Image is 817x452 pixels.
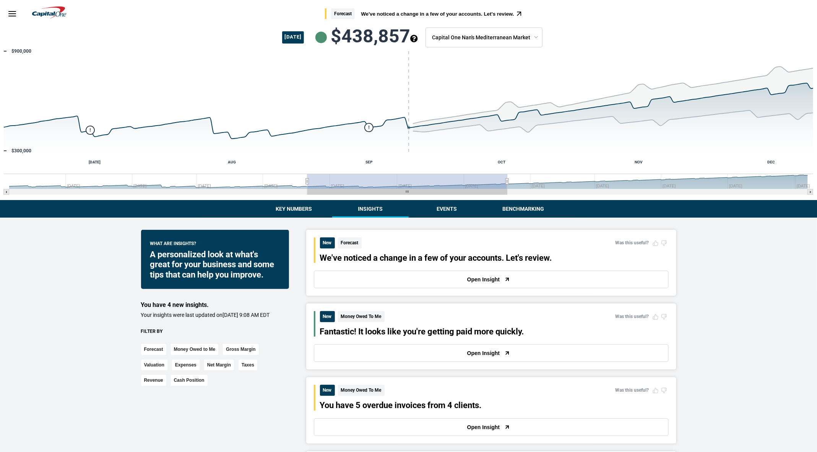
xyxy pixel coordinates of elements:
[768,160,775,164] text: DEC
[331,27,418,45] span: $438,857
[616,240,649,245] span: Was this useful?
[635,160,643,164] text: NOV
[314,271,669,288] button: Open Insight
[141,301,209,308] span: You have 4 new insights.
[228,160,236,164] text: AUG
[256,200,332,218] button: Key Numbers
[320,327,524,337] button: Fantastic! It looks like you're getting paid more quickly.
[338,237,362,249] span: Forecast
[314,418,669,436] button: Open Insight
[11,148,31,153] text: $300,000
[86,123,373,134] g: flags, series 3 of 4 with 2 data points. Y axis, values. X axis, Time.
[239,360,257,371] button: Taxes
[616,314,649,319] span: Was this useful?
[314,344,669,362] button: Open Insight
[331,8,355,19] span: Forecast
[365,123,373,132] g: Monday, Sep 1, 04:00, 438,027. flags.
[141,312,289,319] p: Your insights were last updated on [DATE] 9:08 AM EDT
[141,360,167,371] button: Valuation
[11,48,31,54] text: $900,000
[150,250,280,280] div: A personalized look at what's great for your business and some tips that can help you improve.
[320,253,552,263] button: We've noticed a change in a few of your accounts. Let's review.
[320,385,335,396] span: New
[361,11,514,17] button: We've noticed a change in a few of your accounts. Let's review.
[368,125,370,131] text: !
[86,126,94,134] g: Monday, Jun 30, 04:00, 422,258. flags.
[141,375,166,386] button: Revenue
[282,31,304,44] span: [DATE]
[141,328,289,335] div: Filter by
[338,311,385,322] span: Money Owed To Me
[514,9,524,19] button: open promoted insight
[332,200,409,218] button: Insights
[223,344,258,355] button: Gross Margin
[485,200,562,218] button: Benchmarking
[498,160,505,164] text: OCT
[320,237,335,249] span: New
[365,160,373,164] text: SEP
[409,200,485,218] button: Events
[150,241,197,250] span: What are insights?
[8,9,17,18] svg: Menu
[171,344,219,355] button: Money Owed to Me
[410,35,418,44] button: see more about your cashflow projection
[320,311,335,322] span: New
[89,160,101,164] text: [DATE]
[204,360,234,371] button: Net Margin
[141,344,166,355] button: Forecast
[89,128,91,133] text: !
[320,400,482,410] button: You have 5 overdue invoices from 4 clients.
[338,385,385,396] span: Money Owed To Me
[797,184,810,188] text: [DATE]
[32,6,66,19] img: logo
[171,375,208,386] button: Cash Position
[172,360,200,371] button: Expenses
[616,387,649,393] span: Was this useful?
